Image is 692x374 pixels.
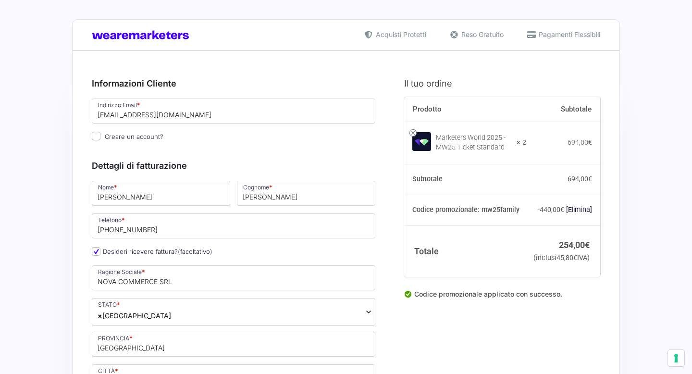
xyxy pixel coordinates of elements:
bdi: 694,00 [568,138,592,146]
span: € [585,240,590,250]
span: Italia [98,311,171,321]
label: Desideri ricevere fattura? [92,248,212,255]
th: Prodotto [404,97,527,122]
input: Cognome * [237,181,375,206]
input: Creare un account? [92,132,100,140]
th: Subtotale [526,97,600,122]
span: Pagamenti Flessibili [536,29,600,39]
th: Totale [404,225,527,277]
th: Subtotale [404,164,527,195]
div: Marketers World 2025 - MW25 Ticket Standard [436,133,511,152]
input: Nome * [92,181,230,206]
h3: Dettagli di fatturazione [92,159,375,172]
div: Codice promozionale applicato con successo. [404,289,600,307]
span: € [588,175,592,183]
span: × [98,311,102,321]
input: Telefono * [92,213,375,238]
input: Indirizzo Email * [92,99,375,124]
span: Acquisti Protetti [373,29,426,39]
span: € [560,206,564,213]
a: Rimuovi il codice promozionale mw25family [566,206,592,213]
span: € [573,254,577,262]
span: 440,00 [540,206,564,213]
img: Marketers World 2025 - MW25 Ticket Standard [412,132,431,151]
span: Italia [92,298,375,326]
strong: × 2 [517,138,526,148]
h3: Il tuo ordine [404,77,600,90]
iframe: Customerly Messenger Launcher [8,337,37,365]
span: Creare un account? [105,133,163,140]
bdi: 694,00 [568,175,592,183]
input: PROVINCIA * [92,332,375,357]
input: Desideri ricevere fattura?(facoltativo) [92,247,100,256]
h3: Informazioni Cliente [92,77,375,90]
span: Reso Gratuito [459,29,504,39]
bdi: 254,00 [559,240,590,250]
input: Ragione Sociale * [92,265,375,290]
th: Codice promozionale: mw25family [404,195,527,225]
button: Le tue preferenze relative al consenso per le tecnologie di tracciamento [668,350,684,366]
td: - [526,195,600,225]
span: € [588,138,592,146]
small: (inclusi IVA) [533,254,590,262]
span: 45,80 [556,254,577,262]
span: (facoltativo) [178,248,212,255]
